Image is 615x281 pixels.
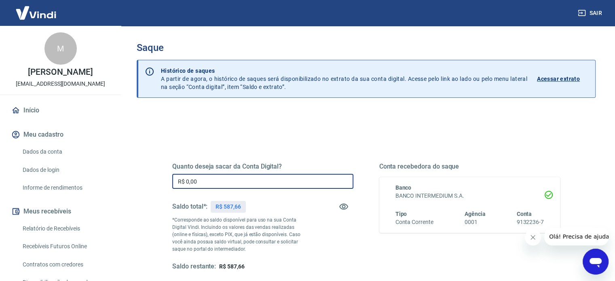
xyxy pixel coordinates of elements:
span: Agência [465,211,486,217]
span: Tipo [395,211,407,217]
img: Vindi [10,0,62,25]
button: Sair [576,6,605,21]
a: Recebíveis Futuros Online [19,238,111,255]
h5: Saldo restante: [172,262,216,271]
h6: Conta Corrente [395,218,433,226]
a: Dados de login [19,162,111,178]
a: Acessar extrato [537,67,589,91]
a: Contratos com credores [19,256,111,273]
p: [PERSON_NAME] [28,68,93,76]
p: Histórico de saques [161,67,527,75]
a: Informe de rendimentos [19,180,111,196]
h5: Conta recebedora do saque [379,163,560,171]
h6: 0001 [465,218,486,226]
h6: 9132236-7 [516,218,544,226]
div: M [44,32,77,65]
a: Dados da conta [19,144,111,160]
button: Meu cadastro [10,126,111,144]
span: Conta [516,211,532,217]
p: Acessar extrato [537,75,580,83]
iframe: Mensagem da empresa [544,228,609,245]
p: *Corresponde ao saldo disponível para uso na sua Conta Digital Vindi. Incluindo os valores das ve... [172,216,308,253]
h6: BANCO INTERMEDIUM S.A. [395,192,544,200]
p: [EMAIL_ADDRESS][DOMAIN_NAME] [16,80,105,88]
button: Meus recebíveis [10,203,111,220]
span: Olá! Precisa de ajuda? [5,6,68,12]
iframe: Fechar mensagem [525,229,541,245]
span: R$ 587,66 [219,263,245,270]
a: Relatório de Recebíveis [19,220,111,237]
h3: Saque [137,42,596,53]
p: R$ 587,66 [216,203,241,211]
p: A partir de agora, o histórico de saques será disponibilizado no extrato da sua conta digital. Ac... [161,67,527,91]
h5: Saldo total*: [172,203,207,211]
span: Banco [395,184,412,191]
a: Início [10,101,111,119]
iframe: Botão para abrir a janela de mensagens [583,249,609,275]
h5: Quanto deseja sacar da Conta Digital? [172,163,353,171]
